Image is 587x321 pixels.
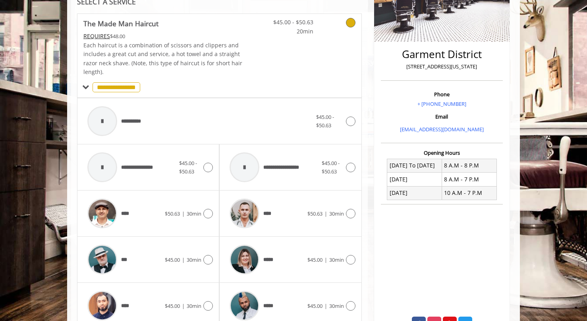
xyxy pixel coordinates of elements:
[387,186,442,200] td: [DATE]
[83,41,242,76] span: Each haircut is a combination of scissors and clippers and includes a great cut and service, a ho...
[329,210,344,217] span: 30min
[442,173,496,186] td: 8 A.M - 7 P.M
[187,302,201,309] span: 30min
[307,256,322,263] span: $45.00
[83,32,110,40] span: This service needs some Advance to be paid before we block your appointment
[322,160,340,175] span: $45.00 - $50.63
[400,126,484,133] a: [EMAIL_ADDRESS][DOMAIN_NAME]
[307,302,322,309] span: $45.00
[324,302,327,309] span: |
[387,159,442,172] td: [DATE] To [DATE]
[383,91,501,97] h3: Phone
[165,210,180,217] span: $50.63
[316,113,334,129] span: $45.00 - $50.63
[442,186,496,200] td: 10 A.M - 7 P.M
[187,256,201,263] span: 30min
[187,210,201,217] span: 30min
[266,27,313,36] span: 20min
[165,302,180,309] span: $45.00
[266,18,313,27] span: $45.00 - $50.63
[387,173,442,186] td: [DATE]
[329,256,344,263] span: 30min
[417,100,466,107] a: + [PHONE_NUMBER]
[182,256,185,263] span: |
[83,18,158,29] b: The Made Man Haircut
[383,62,501,71] p: [STREET_ADDRESS][US_STATE]
[83,32,243,41] div: $48.00
[329,302,344,309] span: 30min
[324,210,327,217] span: |
[182,210,185,217] span: |
[324,256,327,263] span: |
[179,160,197,175] span: $45.00 - $50.63
[383,114,501,119] h3: Email
[307,210,322,217] span: $50.63
[383,49,501,60] h2: Garment District
[165,256,180,263] span: $45.00
[442,159,496,172] td: 8 A.M - 8 P.M
[381,150,503,156] h3: Opening Hours
[182,302,185,309] span: |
